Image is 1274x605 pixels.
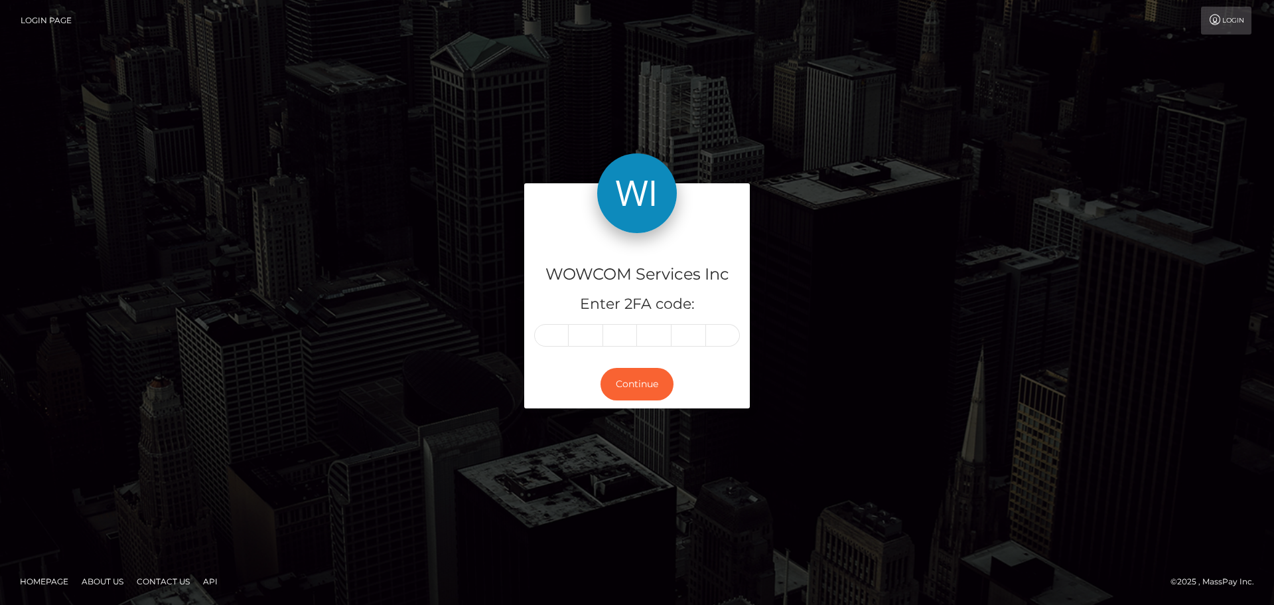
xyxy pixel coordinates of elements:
[601,368,673,400] button: Continue
[534,263,740,286] h4: WOWCOM Services Inc
[597,153,677,233] img: WOWCOM Services Inc
[534,294,740,315] h5: Enter 2FA code:
[76,571,129,592] a: About Us
[15,571,74,592] a: Homepage
[1201,7,1251,35] a: Login
[21,7,72,35] a: Login Page
[131,571,195,592] a: Contact Us
[1170,574,1264,589] div: © 2025 , MassPay Inc.
[198,571,223,592] a: API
